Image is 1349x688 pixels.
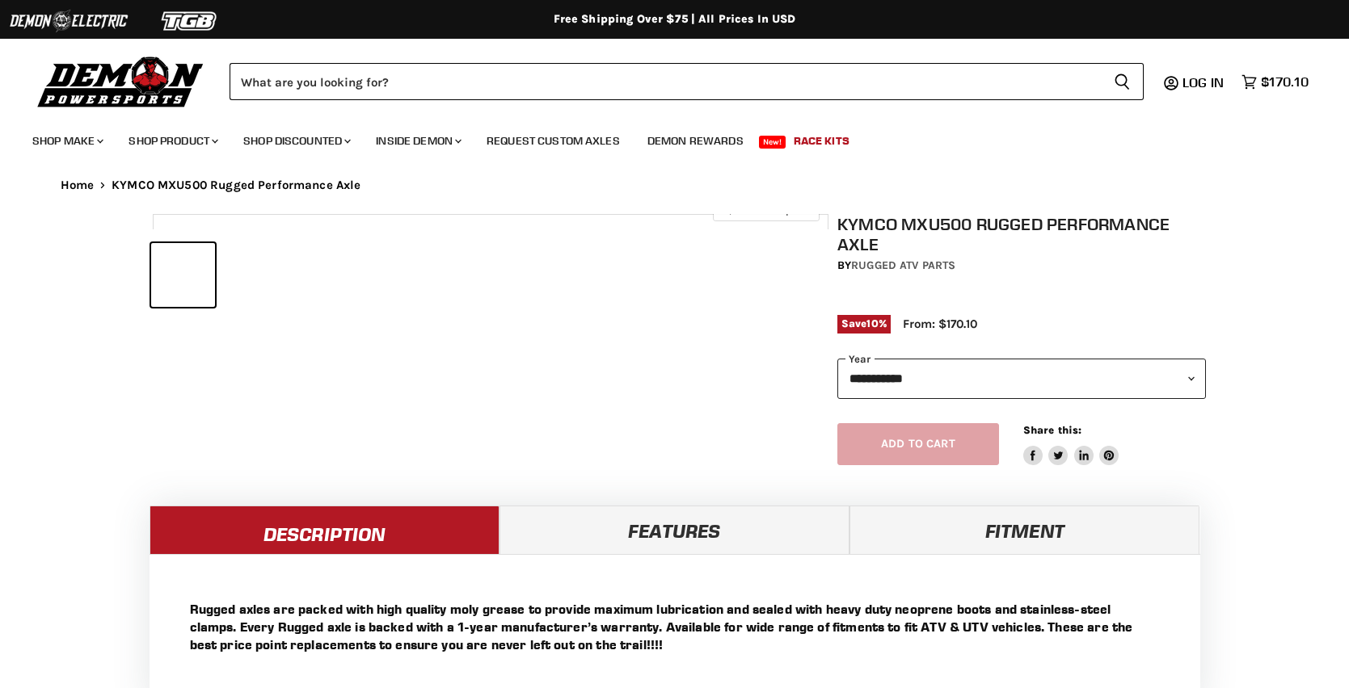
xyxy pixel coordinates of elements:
[837,315,891,333] span: Save %
[866,317,878,329] span: 10
[849,506,1199,554] a: Fitment
[1233,70,1317,94] a: $170.10
[8,6,129,36] img: Demon Electric Logo 2
[759,136,786,149] span: New!
[20,118,1305,157] ul: Main menu
[230,63,1101,100] input: Search
[150,506,500,554] a: Description
[837,359,1206,398] select: year
[1175,75,1233,90] a: Log in
[500,506,849,554] a: Features
[28,178,1322,192] nav: Breadcrumbs
[782,124,862,157] a: Race Kits
[61,178,95,192] a: Home
[903,317,977,331] span: From: $170.10
[364,124,471,157] a: Inside Demon
[837,257,1206,275] div: by
[1101,63,1144,100] button: Search
[112,178,360,192] span: KYMCO MXU500 Rugged Performance Axle
[1023,423,1119,466] aside: Share this:
[231,124,360,157] a: Shop Discounted
[28,12,1322,27] div: Free Shipping Over $75 | All Prices In USD
[1182,74,1224,90] span: Log in
[837,214,1206,254] h1: KYMCO MXU500 Rugged Performance Axle
[151,243,215,307] button: IMAGE thumbnail
[474,124,632,157] a: Request Custom Axles
[20,124,113,157] a: Shop Make
[1023,424,1081,436] span: Share this:
[721,203,811,216] span: Click to expand
[635,124,756,157] a: Demon Rewards
[116,124,228,157] a: Shop Product
[190,600,1160,653] p: Rugged axles are packed with high quality moly grease to provide maximum lubrication and sealed w...
[129,6,251,36] img: TGB Logo 2
[1261,74,1309,90] span: $170.10
[32,52,209,110] img: Demon Powersports
[230,63,1144,100] form: Product
[851,258,955,272] a: Rugged ATV Parts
